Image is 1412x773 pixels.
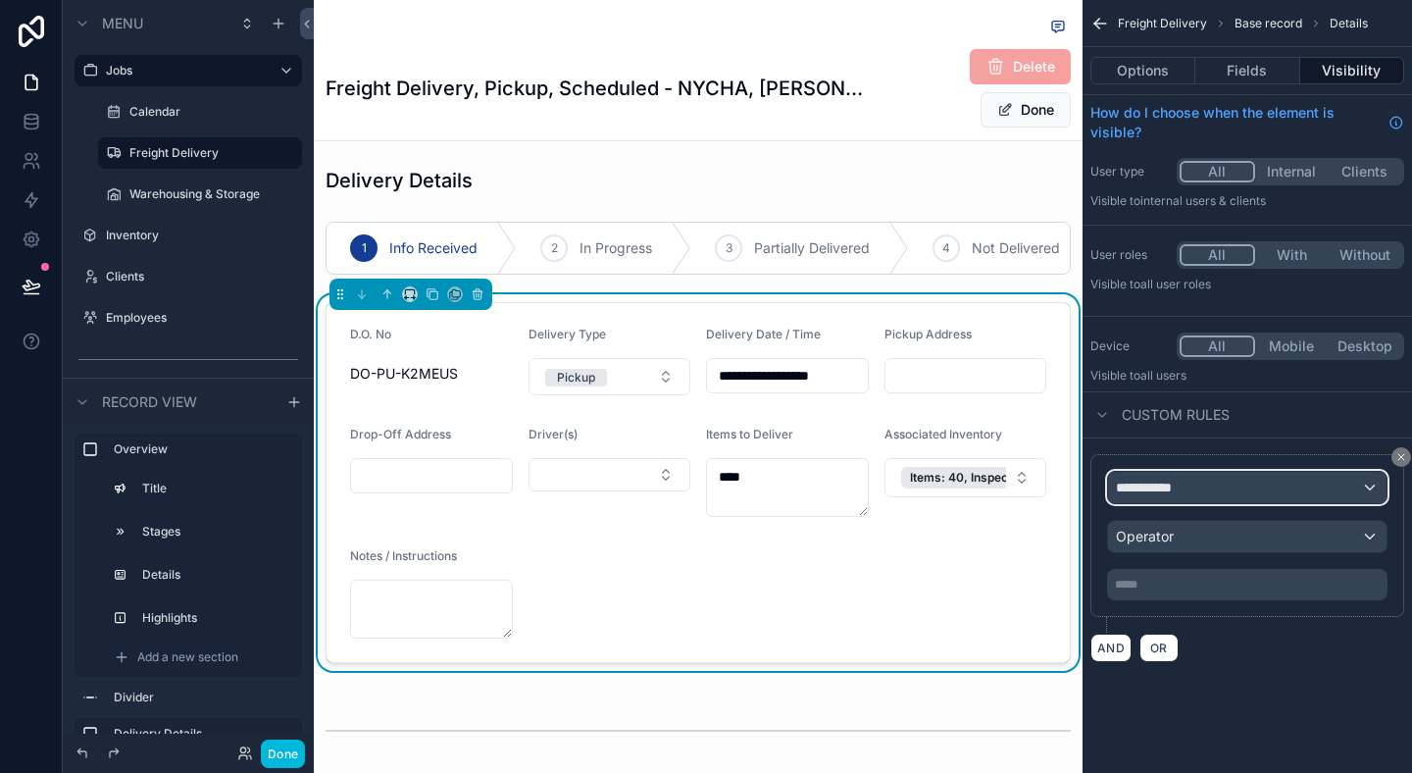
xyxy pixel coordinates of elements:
[102,391,197,411] span: Record view
[142,567,282,583] label: Details
[1090,103,1404,142] a: How do I choose when the element is visible?
[706,427,793,441] span: Items to Deliver
[106,63,263,78] label: Jobs
[142,481,282,496] label: Title
[137,649,238,665] span: Add a new section
[142,610,282,626] label: Highlights
[106,269,290,284] label: Clients
[261,740,305,768] button: Done
[1235,16,1302,31] span: Base record
[557,369,595,386] div: Pickup
[1180,161,1255,182] button: All
[350,548,457,563] span: Notes / Instructions
[1090,368,1404,384] p: Visible to
[884,427,1002,441] span: Associated Inventory
[350,427,451,441] span: Drop-Off Address
[106,310,290,326] label: Employees
[529,458,691,491] button: Select Button
[350,364,513,384] span: DO-PU-K2MEUS
[884,458,1047,497] button: Select Button
[1090,193,1404,209] p: Visible to
[1180,244,1255,266] button: All
[1090,103,1381,142] span: How do I choose when the element is visible?
[1090,57,1195,84] button: Options
[1328,244,1401,266] button: Without
[1180,335,1255,357] button: All
[1300,57,1404,84] button: Visibility
[114,690,286,705] label: Divider
[1090,634,1132,662] button: AND
[1090,277,1404,292] p: Visible to
[884,327,972,341] span: Pickup Address
[529,427,578,441] span: Driver(s)
[1122,405,1230,425] span: Custom rules
[129,186,290,202] label: Warehousing & Storage
[1140,277,1211,291] span: All user roles
[1090,247,1169,263] label: User roles
[981,92,1071,128] button: Done
[114,726,286,742] label: Delivery Details
[1140,193,1266,208] span: Internal users & clients
[1107,520,1387,553] button: Operator
[1116,528,1174,544] span: Operator
[114,441,286,457] label: Overview
[1328,335,1401,357] button: Desktop
[63,425,314,734] div: scrollable content
[102,14,143,33] span: Menu
[129,145,290,161] label: Freight Delivery
[1090,338,1169,354] label: Device
[350,327,391,341] span: D.O. No
[1090,164,1169,180] label: User type
[1255,335,1329,357] button: Mobile
[529,327,606,341] span: Delivery Type
[142,524,282,540] label: Stages
[1139,634,1179,662] button: OR
[1255,244,1329,266] button: With
[1146,641,1172,655] span: OR
[529,358,691,395] button: Select Button
[106,228,290,243] label: Inventory
[1255,161,1329,182] button: Internal
[706,327,821,341] span: Delivery Date / Time
[901,467,1402,489] button: Unselect 11
[326,75,872,102] h1: Freight Delivery, Pickup, Scheduled - NYCHA, [PERSON_NAME]
[1195,57,1299,84] button: Fields
[910,470,1374,486] span: Items: 40, Inspection: Yes, Condition: PACKAGING OK - NYCHA, [PERSON_NAME]
[1118,16,1207,31] span: Freight Delivery
[129,104,290,120] label: Calendar
[1330,16,1368,31] span: Details
[1140,368,1186,383] span: all users
[1328,161,1401,182] button: Clients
